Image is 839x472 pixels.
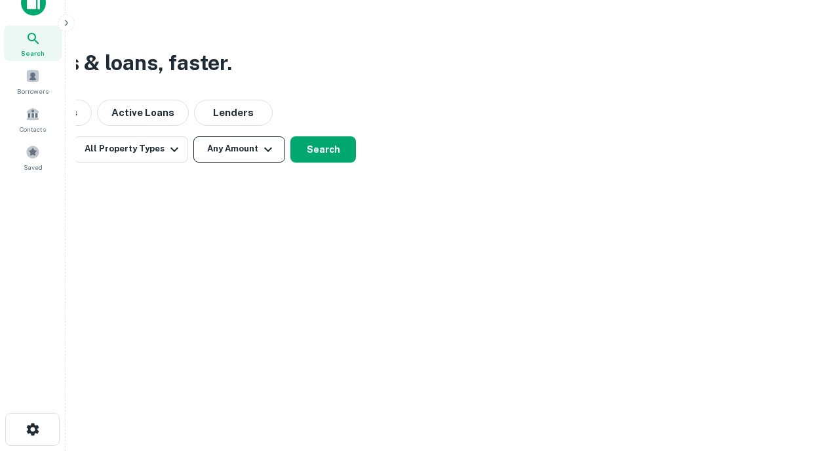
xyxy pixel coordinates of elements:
[773,367,839,430] iframe: Chat Widget
[193,136,285,163] button: Any Amount
[24,162,43,172] span: Saved
[97,100,189,126] button: Active Loans
[4,26,62,61] a: Search
[74,136,188,163] button: All Property Types
[21,48,45,58] span: Search
[20,124,46,134] span: Contacts
[4,64,62,99] a: Borrowers
[17,86,49,96] span: Borrowers
[194,100,273,126] button: Lenders
[4,140,62,175] a: Saved
[4,102,62,137] a: Contacts
[290,136,356,163] button: Search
